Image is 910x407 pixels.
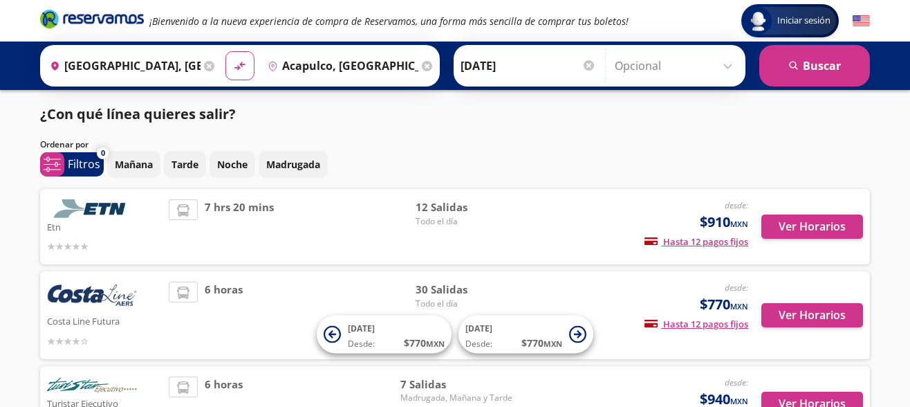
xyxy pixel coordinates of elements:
[317,316,452,354] button: [DATE]Desde:$770MXN
[761,215,863,239] button: Ver Horarios
[853,12,870,30] button: English
[730,219,748,229] small: MXN
[40,8,144,29] i: Brand Logo
[40,104,236,125] p: ¿Con qué línea quieres salir?
[210,151,255,178] button: Noche
[205,282,243,349] span: 6 horas
[348,338,375,350] span: Desde:
[149,15,629,28] em: ¡Bienvenido a la nueva experiencia de compra de Reservamos, una forma más sencilla de comprar tus...
[404,336,445,350] span: $ 770
[416,282,512,298] span: 30 Salidas
[262,48,418,83] input: Buscar Destino
[164,151,206,178] button: Tarde
[725,199,748,211] em: desde:
[40,152,104,177] button: 0Filtros
[101,147,105,159] span: 0
[68,156,100,172] p: Filtros
[759,45,870,87] button: Buscar
[107,151,160,178] button: Mañana
[44,48,201,83] input: Buscar Origen
[461,48,596,83] input: Elegir Fecha
[40,8,144,33] a: Brand Logo
[725,282,748,293] em: desde:
[700,294,748,315] span: $770
[761,303,863,327] button: Ver Horarios
[465,323,492,334] span: [DATE]
[400,392,512,404] span: Madrugada, Mañana y Tarde
[416,215,512,228] span: Todo el día
[458,316,593,354] button: [DATE]Desde:$770MXN
[521,336,562,350] span: $ 770
[730,301,748,311] small: MXN
[47,218,162,235] p: Etn
[772,14,836,28] span: Iniciar sesión
[544,338,562,349] small: MXN
[416,199,512,215] span: 12 Salidas
[47,199,137,218] img: Etn
[700,212,748,233] span: $910
[615,48,739,83] input: Opcional
[40,138,89,151] p: Ordenar por
[644,318,748,330] span: Hasta 12 pagos fijos
[217,157,248,172] p: Noche
[416,298,512,310] span: Todo el día
[115,157,153,172] p: Mañana
[47,377,137,395] img: Turistar Ejecutivo
[47,312,162,329] p: Costa Line Futura
[644,235,748,248] span: Hasta 12 pagos fijos
[47,282,137,312] img: Costa Line Futura
[171,157,198,172] p: Tarde
[730,396,748,406] small: MXN
[259,151,328,178] button: Madrugada
[266,157,320,172] p: Madrugada
[465,338,492,350] span: Desde:
[348,323,375,334] span: [DATE]
[426,338,445,349] small: MXN
[205,199,274,254] span: 7 hrs 20 mins
[400,377,512,392] span: 7 Salidas
[725,377,748,388] em: desde:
